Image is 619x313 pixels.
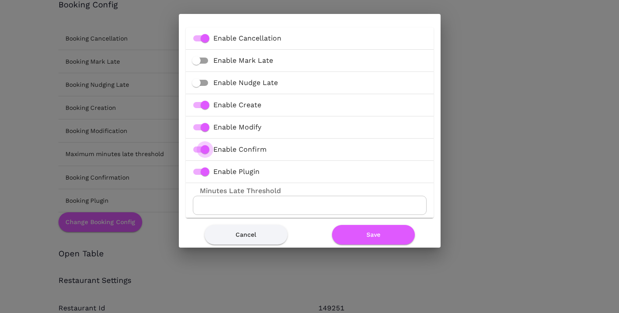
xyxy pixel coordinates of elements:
span: Enable Plugin [213,167,260,177]
button: Save [332,225,415,245]
span: Enable Create [213,100,261,110]
span: Enable Modify [213,122,261,133]
span: Enable Mark Late [213,55,273,66]
button: Cancel [205,225,287,245]
span: Enable Nudge Late [213,78,278,88]
span: Enable Confirm [213,144,267,155]
label: Minutes Late Threshold [193,186,281,196]
span: Enable Cancellation [213,33,281,44]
